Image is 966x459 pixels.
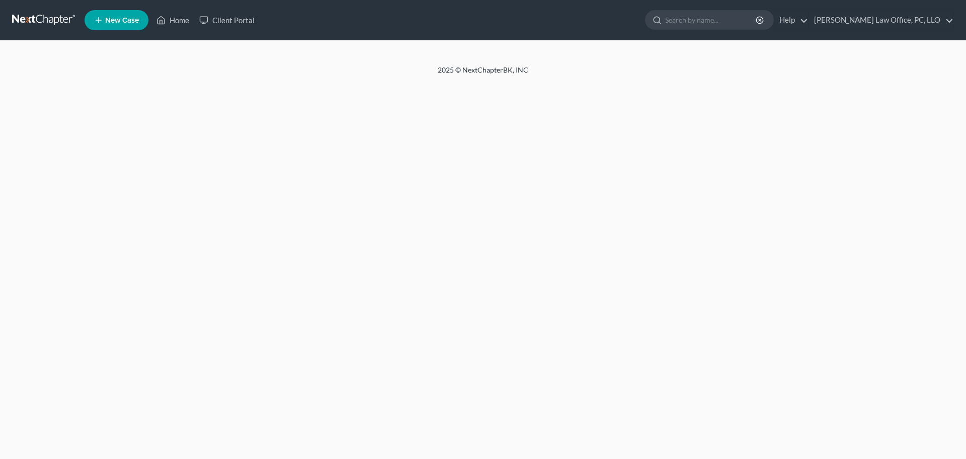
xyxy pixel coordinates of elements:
a: [PERSON_NAME] Law Office, PC, LLO [809,11,953,29]
a: Help [774,11,808,29]
div: 2025 © NextChapterBK, INC [196,65,770,83]
a: Home [151,11,194,29]
span: New Case [105,17,139,24]
input: Search by name... [665,11,757,29]
a: Client Portal [194,11,260,29]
